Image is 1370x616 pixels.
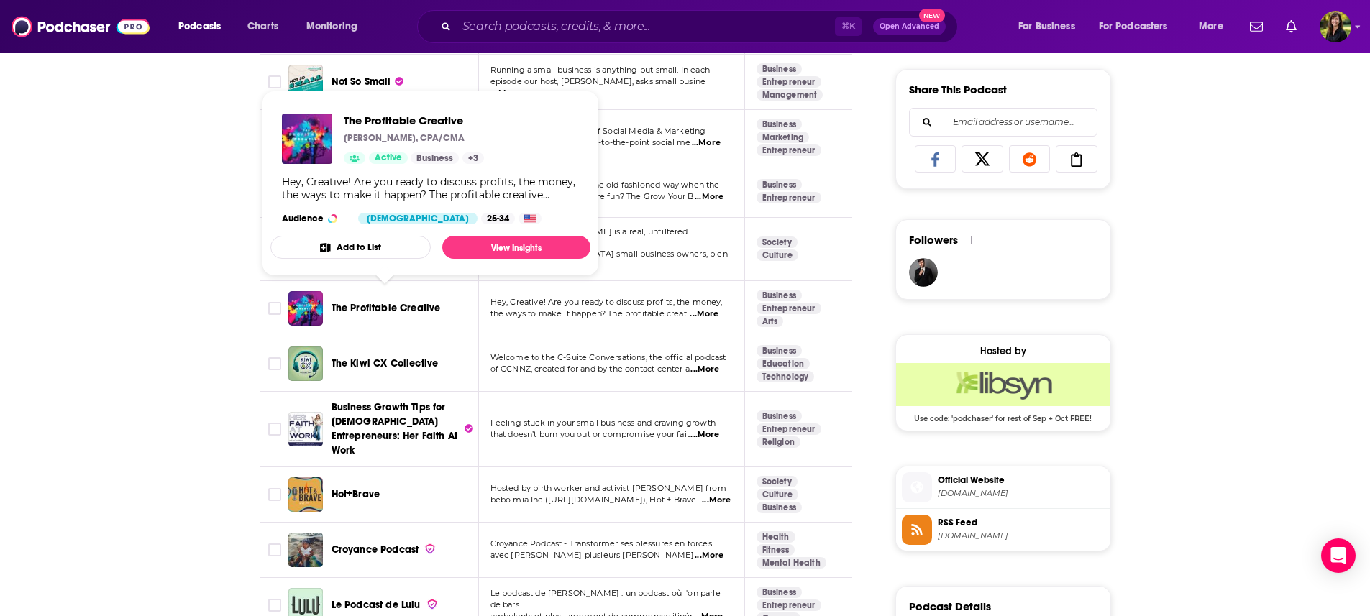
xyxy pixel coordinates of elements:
a: Business [411,152,459,164]
a: Religion [757,436,800,448]
span: Toggle select row [268,357,281,370]
h3: Podcast Details [909,599,991,613]
span: Feeling stuck in your small business and craving growth [490,418,716,428]
p: [PERSON_NAME], CPA/CMA [344,132,465,144]
span: ...More [690,364,719,375]
span: The Kiwi CX Collective [332,357,439,369]
img: User Profile [1320,11,1351,42]
span: For Podcasters [1099,17,1168,37]
img: JohirMia [909,258,938,287]
img: The Profitable Creative [288,291,323,326]
span: Why grow your business the old fashioned way when the [490,180,720,190]
div: Hey, Creative! Are you ready to discuss profits, the money, the ways to make it happen? The profi... [282,175,579,201]
button: open menu [1008,15,1093,38]
span: ...More [702,495,731,506]
a: Show notifications dropdown [1280,14,1302,39]
div: 1 [969,234,973,247]
a: Education [757,358,810,369]
img: verified Badge [424,543,436,555]
span: ...More [695,550,723,561]
a: Le Podcast de Lulu [332,598,438,612]
a: Management [757,89,823,101]
span: ...More [690,429,719,441]
img: Croyance Podcast [288,533,323,567]
span: episode our host, [PERSON_NAME], asks small busine [490,76,706,86]
span: life as [DEMOGRAPHIC_DATA] small business owners, blen [490,249,728,259]
h3: Share This Podcast [909,83,1007,96]
a: Show notifications dropdown [1244,14,1269,39]
span: Hot+Brave [332,488,380,500]
a: Hot+Brave [288,477,323,512]
span: Toggle select row [268,423,281,436]
a: Culture [757,489,798,500]
span: Toggle select row [268,75,281,88]
a: Culture [757,249,798,261]
span: Le Podcast de Lulu [332,599,421,611]
span: Business Growth Tips for [DEMOGRAPHIC_DATA] Entrepreneurs: Her Faith At Work [332,401,458,456]
span: ...More [692,137,721,149]
a: Business [757,587,802,598]
button: Open AdvancedNew [873,18,946,35]
a: Not So Small [288,65,323,99]
span: bebo mia Inc ([URL][DOMAIN_NAME]), Hot + Brave i [490,495,701,505]
span: Hey, Creative! Are you ready to discuss profits, the money, [490,297,723,307]
button: open menu [1189,15,1241,38]
span: Welcome to the C-Suite Conversations, the official podcast [490,352,726,362]
div: [DEMOGRAPHIC_DATA] [358,213,478,224]
span: avec [PERSON_NAME] plusieurs [PERSON_NAME] [490,550,694,560]
img: Podchaser - Follow, Share and Rate Podcasts [12,13,150,40]
span: Monitoring [306,17,357,37]
img: Libsyn Deal: Use code: 'podchaser' for rest of Sep + Oct FREE! [896,363,1110,406]
span: RSS Feed [938,516,1105,529]
a: The Profitable Creative [344,114,484,127]
a: Official Website[DOMAIN_NAME] [902,472,1105,502]
a: Business Growth Tips for [DEMOGRAPHIC_DATA] Entrepreneurs: Her Faith At Work [332,400,474,458]
a: Society [757,476,798,487]
span: Podcasts [178,17,221,37]
span: of CCNNZ, created for and by the contact center a [490,364,690,374]
span: Toggle select row [268,488,281,501]
span: Le podcast de [PERSON_NAME] : un podcast où l'on parle de bars [490,588,721,610]
div: Search podcasts, credits, & more... [431,10,972,43]
span: Followers [909,233,958,247]
a: Society [757,236,798,248]
span: the ways to make it happen? The profitable creati [490,308,689,318]
button: Show profile menu [1320,11,1351,42]
a: Entrepreneur [757,192,821,203]
span: Toggle select row [268,543,281,556]
div: Search followers [909,108,1097,137]
a: Mental Health [757,557,826,569]
a: Business [757,119,802,130]
span: Official Website [938,474,1105,487]
input: Email address or username... [921,109,1085,136]
span: Charts [247,17,278,37]
a: The Profitable Creative [332,301,441,316]
a: Fitness [757,544,795,556]
a: Business [757,410,802,422]
img: The Profitable Creative [282,114,332,164]
span: For Business [1018,17,1075,37]
h3: Audience [282,213,347,224]
div: Open Intercom Messenger [1321,538,1356,573]
span: Running a small business is anything but small. In each [490,65,710,75]
span: Toggle select row [268,599,281,612]
span: Active [375,151,402,165]
div: Hosted by [896,345,1110,357]
a: Entrepreneur [757,423,821,435]
img: Business Growth Tips for Christian Entrepreneurs: Her Faith At Work [288,412,323,446]
span: Hosted by birth worker and activist [PERSON_NAME] from [490,483,726,493]
img: verified Badge [426,598,438,610]
span: Not So Small [332,75,391,88]
span: practicalmindset.libsyn.com [938,530,1105,541]
span: ⌘ K [835,17,862,36]
a: Entrepreneur [757,303,821,314]
a: View Insights [442,236,590,259]
span: Open Advanced [880,23,939,30]
span: Croyance Podcast - Transformer ses blessures en forces [490,538,712,548]
img: The Kiwi CX Collective [288,346,323,381]
input: Search podcasts, credits, & more... [457,15,835,38]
